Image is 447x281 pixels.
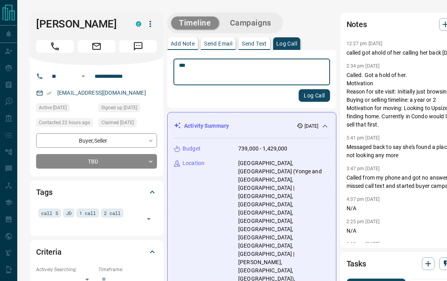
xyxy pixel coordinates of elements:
button: Log Call [299,89,330,102]
h2: Criteria [36,246,62,258]
button: Open [78,72,88,81]
div: Wed Aug 13 2025 [36,118,95,129]
p: 6:10 pm [DATE] [347,241,380,247]
button: Timeline [171,17,219,29]
div: TBD [36,154,157,169]
span: Message [119,40,157,53]
p: Log Call [276,41,297,46]
span: Active [DATE] [39,104,67,112]
p: Add Note [171,41,195,46]
svg: Email Verified [46,90,52,96]
span: 2 call [104,209,121,217]
button: Campaigns [222,17,279,29]
p: Actively Searching: [36,266,95,273]
p: 3:47 pm [DATE] [347,166,380,171]
span: call 5 [41,209,58,217]
span: JD [66,209,71,217]
p: Send Text [242,41,267,46]
h1: [PERSON_NAME] [36,18,124,30]
p: 5:41 pm [DATE] [347,135,380,141]
span: Contacted 22 hours ago [39,119,90,127]
p: Activity Summary [184,122,229,130]
div: Sun Aug 03 2025 [36,103,95,114]
p: [DATE] [305,123,319,130]
a: [EMAIL_ADDRESS][DOMAIN_NAME] [57,90,146,96]
div: Tags [36,183,157,202]
span: Call [36,40,74,53]
p: 2:34 pm [DATE] [347,63,380,69]
div: Criteria [36,242,157,261]
div: Activity Summary[DATE] [174,119,330,133]
span: Claimed [DATE] [101,119,134,127]
span: Signed up [DATE] [101,104,137,112]
h2: Tags [36,186,52,198]
p: 12:27 pm [DATE] [347,41,383,46]
div: Buyer , Seller [36,133,157,148]
h2: Notes [347,18,367,31]
div: condos.ca [136,21,141,27]
p: 739,000 - 1,429,000 [238,145,288,153]
div: Sun Mar 30 2025 [99,118,157,129]
p: Send Email [204,41,232,46]
p: Timeframe: [99,266,157,273]
p: Budget [182,145,201,153]
span: Email [78,40,115,53]
p: 2:25 pm [DATE] [347,219,380,224]
p: Location [182,159,204,167]
p: 4:07 pm [DATE] [347,197,380,202]
span: 1 call [79,209,96,217]
h2: Tasks [347,257,366,270]
div: Sun Apr 01 2018 [99,103,157,114]
button: Open [143,213,154,224]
